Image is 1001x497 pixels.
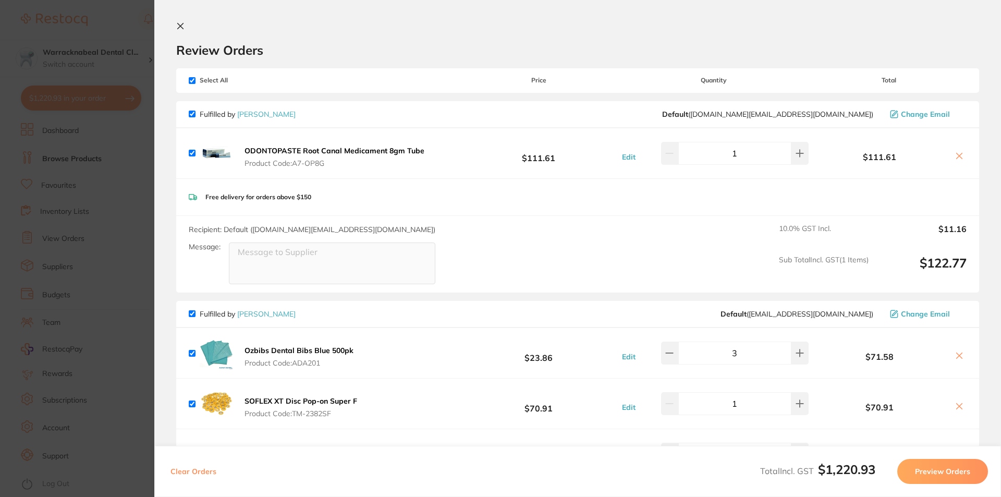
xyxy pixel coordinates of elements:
[237,110,296,119] a: [PERSON_NAME]
[189,77,293,84] span: Select All
[167,459,219,484] button: Clear Orders
[461,143,616,163] b: $111.61
[245,159,424,167] span: Product Code: A7-OP8G
[245,146,424,155] b: ODONTOPASTE Root Canal Medicament 8gm Tube
[811,352,948,361] b: $71.58
[617,77,811,84] span: Quantity
[200,110,296,118] p: Fulfilled by
[189,243,221,251] label: Message:
[245,346,353,355] b: Ozbibs Dental Bibs Blue 500pk
[619,352,639,361] button: Edit
[901,110,950,118] span: Change Email
[619,403,639,412] button: Edit
[811,152,948,162] b: $111.61
[901,310,950,318] span: Change Email
[176,42,979,58] h2: Review Orders
[811,403,948,412] b: $70.91
[887,110,967,119] button: Change Email
[897,459,988,484] button: Preview Orders
[887,309,967,319] button: Change Email
[461,344,616,363] b: $23.86
[245,396,357,406] b: SOFLEX XT Disc Pop-on Super F
[241,346,357,368] button: Ozbibs Dental Bibs Blue 500pk Product Code:ADA201
[818,462,875,477] b: $1,220.93
[760,466,875,476] span: Total Incl. GST
[662,110,688,119] b: Default
[461,77,616,84] span: Price
[662,110,873,118] span: customer.care@henryschein.com.au
[877,256,967,284] output: $122.77
[237,309,296,319] a: [PERSON_NAME]
[241,396,360,418] button: SOFLEX XT Disc Pop-on Super F Product Code:TM-2382SF
[877,224,967,247] output: $11.16
[779,256,869,284] span: Sub Total Incl. GST ( 1 Items)
[200,310,296,318] p: Fulfilled by
[241,146,428,168] button: ODONTOPASTE Root Canal Medicament 8gm Tube Product Code:A7-OP8G
[619,152,639,162] button: Edit
[245,409,357,418] span: Product Code: TM-2382SF
[245,359,353,367] span: Product Code: ADA201
[811,77,967,84] span: Total
[721,309,747,319] b: Default
[200,336,233,370] img: b2dvZXY3dg
[200,438,233,471] img: cHphbW9tZw
[461,445,616,464] b: $35.45
[779,224,869,247] span: 10.0 % GST Incl.
[200,387,233,420] img: bWhjbXE1aw
[200,137,233,170] img: c2ZsaDk1dg
[205,193,311,201] p: Free delivery for orders above $150
[189,225,435,234] span: Recipient: Default ( [DOMAIN_NAME][EMAIL_ADDRESS][DOMAIN_NAME] )
[721,310,873,318] span: save@adamdental.com.au
[461,394,616,414] b: $70.91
